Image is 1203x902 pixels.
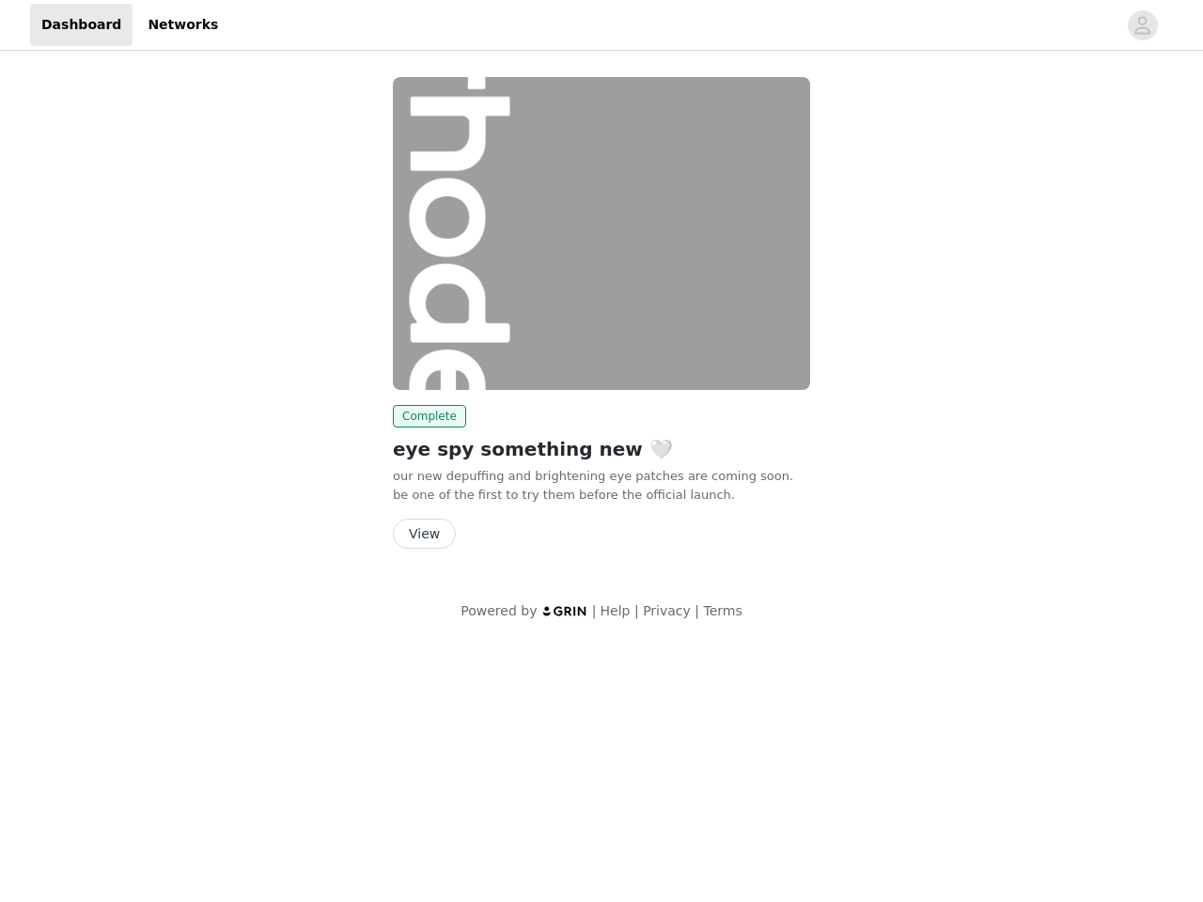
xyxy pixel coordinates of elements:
span: Powered by [461,603,537,618]
span: Complete [393,405,466,428]
span: | [592,603,597,618]
img: logo [541,605,588,617]
div: avatar [1133,10,1151,40]
a: View [393,527,456,541]
a: Privacy [643,603,691,618]
h2: eye spy something new 🤍 [393,435,810,463]
a: Terms [703,603,742,618]
a: Help [601,603,631,618]
button: View [393,519,456,549]
span: | [634,603,639,618]
span: | [695,603,699,618]
a: Dashboard [30,4,133,46]
img: rhode skin [393,77,810,390]
p: our new depuffing and brightening eye patches are coming soon. be one of the first to try them be... [393,467,810,504]
a: Networks [136,4,229,46]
